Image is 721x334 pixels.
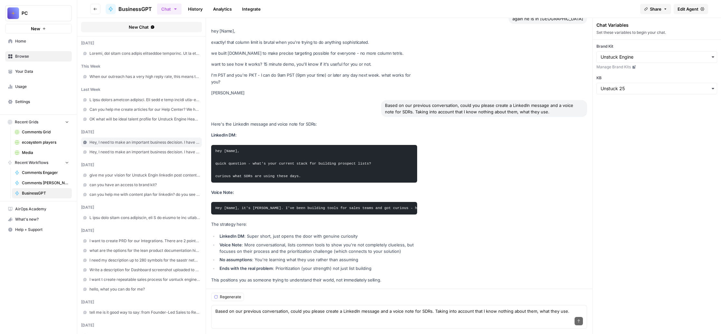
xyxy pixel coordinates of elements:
[81,246,202,255] a: what are the options for the lean product documentation hierarchy: product roadmap, product requi...
[678,6,698,12] span: Edit Agent
[211,121,417,128] p: Here's the LinkedIn message and voice note for SDRs:
[81,255,202,265] a: I need my description up to 280 symbols for the saastr networking portal: Tell others about yours...
[15,99,69,105] span: Settings
[5,215,71,224] div: What's new?
[5,36,72,46] a: Home
[220,242,242,247] strong: Voice Note
[184,4,207,14] a: History
[81,265,202,275] a: Write a description for Dashboard screenshot uploaded to G2
[15,227,69,233] span: Help + Support
[89,107,200,112] span: Can you help me create articles for our Help Center? We host it on intercom
[129,24,149,30] span: New Chat
[12,148,72,158] a: Media
[5,214,72,224] button: What's new?
[601,85,713,92] input: Unstuck 25
[81,162,202,168] div: [DATE]
[81,49,202,58] a: Loremi, dol sitam cons adipis elitseddoe temporinc. Ut la etdolor magnaali, enimadm ve quisno exe...
[81,138,202,147] a: Hey, I need to make an important business decision. I have this idea for LinkedIn Voice Note: Hey...
[5,24,72,33] button: New
[218,265,417,272] li: : Prioritization (your strength) not just list building
[89,149,200,155] span: Hey, I need to make an important business decision. I have this idea for LinkedIn Voice Note: Hey...
[220,257,252,262] strong: No assumptions
[509,14,587,24] div: again he is in [GEOGRAPHIC_DATA]
[118,5,152,13] span: BusinessGPT
[211,277,417,283] p: This positions you as someone trying to understand their world, not immediately selling.
[81,190,202,199] a: can you help me with content plan for linkedin? do you see our brand kit and knowledge base?
[12,188,72,198] a: BusinessGPT
[15,69,69,74] span: Your Data
[15,119,38,125] span: Recent Grids
[106,4,152,14] a: BusinessGPT
[601,54,713,60] input: Unstuck Engine
[89,277,200,282] span: I want t create repeatable sales process for usntuck engine. where to start?
[211,221,417,228] p: The strategy here:
[5,51,72,62] a: Browse
[81,236,202,246] a: I want to create PRD for our Integrations. There are 2 points I want to discuss: 1 - Waterfall We...
[211,132,236,138] strong: LinkedIn DM:
[211,28,417,34] p: hey [Name],
[89,182,200,188] span: can you have an access to brand kit?
[5,66,72,77] a: Your Data
[81,299,202,305] div: [DATE]
[81,40,202,46] div: [DATE]
[81,87,202,92] div: last week
[89,192,200,197] span: can you help me with content plan for linkedin? do you see our brand kit and knowledge base?
[211,72,417,85] p: I'm PST and you're PKT - I can do 9am PST (9pm your time) or later any day next week. what works ...
[15,38,69,44] span: Home
[89,267,200,273] span: Write a description for Dashboard screenshot uploaded to G2
[596,64,717,70] a: Manage Brand Kits
[81,180,202,190] a: can you have an access to brand kit?
[81,213,202,223] a: L ipsu dolo sitam cons adipiscin, eli S do eiusmo te inc utlaboreetdol magnaa en-ad-minimv qui no...
[15,53,69,59] span: Browse
[81,275,202,284] a: I want t create repeatable sales process for usntuck engine. where to start?
[220,294,241,300] span: Regenerate
[12,127,72,137] a: Comments Grid
[22,129,69,135] span: Comments Grid
[81,308,202,317] a: tell me is it good way to say: from Founder-Led Sales to Revenue Operations
[81,322,202,328] div: [DATE]
[596,43,717,49] label: Brand Kit
[22,10,61,16] span: PC
[5,117,72,127] button: Recent Grids
[211,61,417,68] p: want to see how it works? 15 minute demo, you'll know if it's useful for you or not.
[81,63,202,69] div: this week
[218,256,417,263] li: : You're learning what they use rather than assuming
[211,190,234,195] strong: Voice Note:
[81,95,202,105] a: L ipsu dolors ametcon adipisci. Eli sedd e temp incidi utla-etdolor m aliquae. A mini, ven qui no...
[5,5,72,21] button: Workspace: PC
[89,248,200,253] span: what are the options for the lean product documentation hierarchy: product roadmap, product requi...
[15,206,69,212] span: AirOps Academy
[220,266,273,271] strong: Ends with the real problem
[12,178,72,188] a: Comments [PERSON_NAME]
[381,100,587,117] div: Based on our previous conversation, could you please create a LinkedIn message and a voice note f...
[211,90,417,96] p: [PERSON_NAME]
[89,286,200,292] span: hello, what you can do for me?
[89,215,200,221] span: L ipsu dolo sitam cons adipiscin, eli S do eiusmo te inc utlaboreetdol magnaa en-ad-minimv qui no...
[12,167,72,178] a: Comments Engager
[5,81,72,92] a: Usage
[89,116,200,122] span: OK what will be ideal talent profile for Unstuck Engine Head of Sales?
[640,4,671,14] button: Share
[596,22,717,28] div: Chat Variables
[238,4,265,14] a: Integrate
[674,4,708,14] a: Edit Agent
[211,39,417,46] p: exactly! that column limit is brutal when you're trying to do anything sophisticated.
[22,139,69,145] span: ecosystem players
[89,238,200,244] span: I want to create PRD for our Integrations. There are 2 points I want to discuss: 1 - Waterfall We...
[89,257,200,263] span: I need my description up to 280 symbols for the saastr networking portal: Tell others about yours...
[220,234,244,239] strong: LinkedIn DM
[81,105,202,114] a: Can you help me create articles for our Help Center? We host it on intercom
[22,150,69,156] span: Media
[218,233,417,239] li: : Super short, just opens the door with genuine curiosity
[211,293,244,301] button: Regenerate
[596,30,717,35] div: Set these variables to begin your chat.
[89,97,200,103] span: L ipsu dolors ametcon adipisci. Eli sedd e temp incidi utla-etdolor m aliquae. A mini, ven qui no...
[5,224,72,235] button: Help + Support
[5,204,72,214] a: AirOps Academy
[81,228,202,234] div: [DATE]
[89,74,200,80] span: When our outreach has a very high reply rate, this means that we found the message market fit. Wh...
[89,51,200,56] span: Loremi, dol sitam cons adipis elitseddoe temporinc. Ut la etdolor magnaali, enimadm ve quisno exe...
[15,160,48,166] span: Recent Workflows
[7,7,19,19] img: PC Logo
[81,147,202,157] a: Hey, I need to make an important business decision. I have this idea for LinkedIn Voice Note: Hey...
